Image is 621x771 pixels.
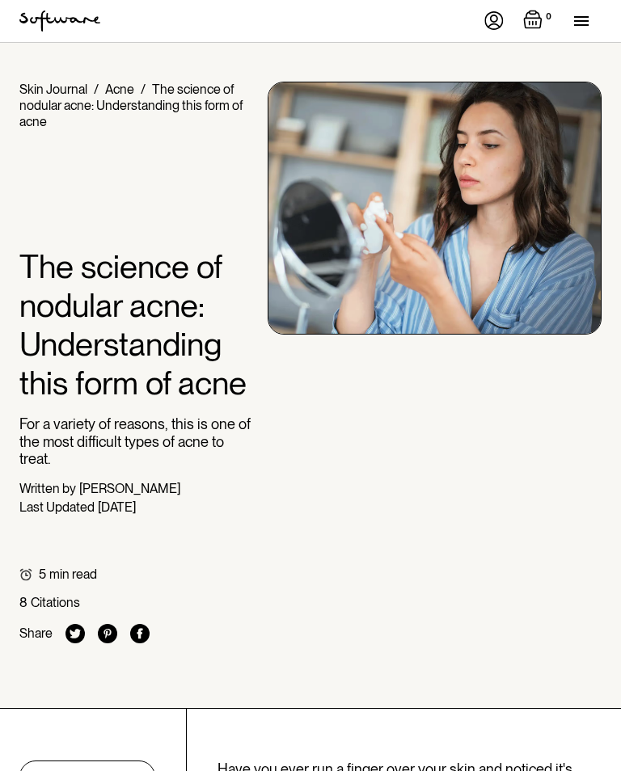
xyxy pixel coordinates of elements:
[19,82,87,97] a: Skin Journal
[49,567,97,582] div: min read
[79,481,180,496] div: [PERSON_NAME]
[130,624,150,643] img: facebook icon
[31,595,80,610] div: Citations
[19,499,95,515] div: Last Updated
[19,595,27,610] div: 8
[19,247,255,402] h1: The science of nodular acne: Understanding this form of acne
[65,624,85,643] img: twitter icon
[19,415,255,468] p: For a variety of reasons, this is one of the most difficult types of acne to treat.
[19,11,100,32] a: home
[523,10,555,32] a: Open empty cart
[19,626,53,641] div: Share
[98,499,136,515] div: [DATE]
[98,624,117,643] img: pinterest icon
[19,481,76,496] div: Written by
[19,11,100,32] img: Software Logo
[94,82,99,97] div: /
[141,82,146,97] div: /
[39,567,46,582] div: 5
[105,82,134,97] a: Acne
[543,10,555,24] div: 0
[19,82,243,129] div: The science of nodular acne: Understanding this form of acne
